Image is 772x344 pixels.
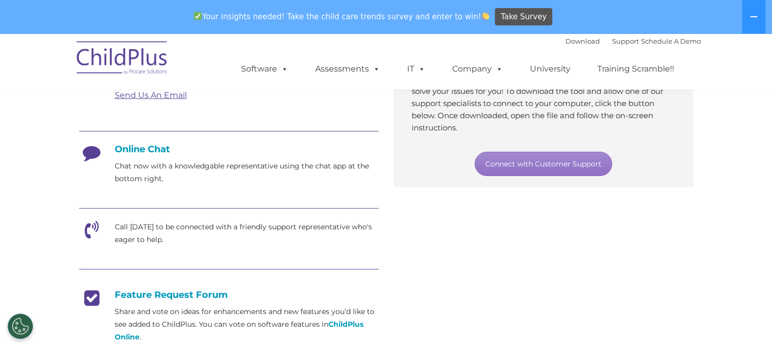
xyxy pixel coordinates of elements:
[587,59,684,79] a: Training Scramble!!
[565,37,701,45] font: |
[79,289,379,300] h4: Feature Request Forum
[115,221,379,246] p: Call [DATE] to be connected with a friendly support representative who's eager to help.
[475,152,612,176] a: Connect with Customer Support
[412,73,676,134] p: Through our secure support tool, we’ll connect to your computer and solve your issues for you! To...
[612,37,639,45] a: Support
[442,59,513,79] a: Company
[79,144,379,155] h4: Online Chat
[190,7,494,26] span: Your insights needed! Take the child care trends survey and enter to win!
[482,12,489,20] img: 👏
[495,8,552,26] a: Take Survey
[565,37,600,45] a: Download
[115,320,363,341] a: ChildPlus Online
[194,12,202,20] img: ✅
[115,160,379,185] p: Chat now with a knowledgable representative using the chat app at the bottom right.
[231,59,298,79] a: Software
[115,305,379,343] p: Share and vote on ideas for enhancements and new features you’d like to see added to ChildPlus. Y...
[397,59,435,79] a: IT
[115,90,187,100] a: Send Us An Email
[520,59,581,79] a: University
[501,8,547,26] span: Take Survey
[641,37,701,45] a: Schedule A Demo
[8,314,33,339] button: Cookies Settings
[72,34,173,85] img: ChildPlus by Procare Solutions
[305,59,390,79] a: Assessments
